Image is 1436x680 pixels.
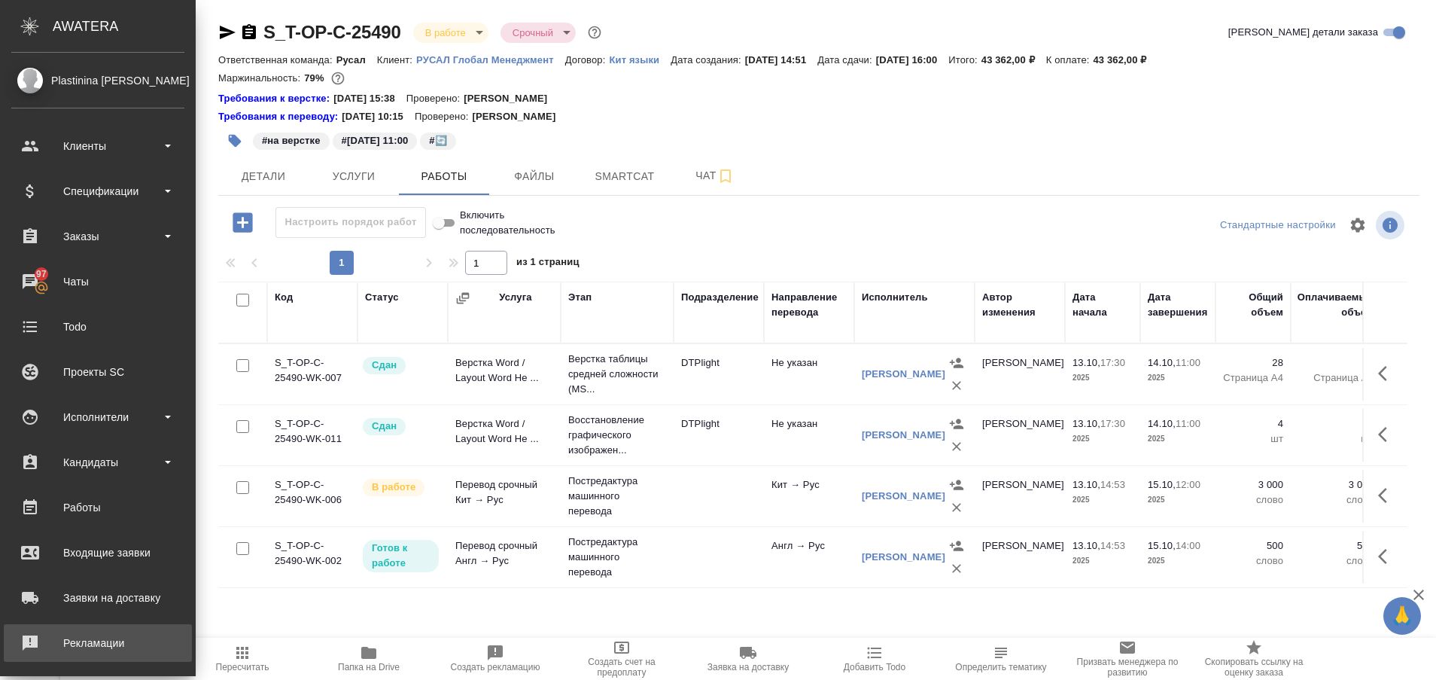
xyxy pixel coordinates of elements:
div: Общий объем [1223,290,1283,320]
span: [PERSON_NAME] детали заказа [1228,25,1378,40]
span: Включить последовательность [460,208,601,238]
div: Спецификации [11,180,184,203]
p: 28 [1298,355,1374,370]
td: S_T-OP-C-25490-WK-002 [267,531,357,584]
button: Удалить [945,374,968,397]
p: Кит языки [609,54,671,66]
span: 97 [27,267,56,282]
button: Добавить Todo [811,638,938,680]
p: 2025 [1072,370,1133,386]
a: Входящие заявки [4,534,192,572]
a: [PERSON_NAME] [862,551,945,563]
p: 14:00 [1176,540,1200,551]
p: 11:00 [1176,357,1200,368]
button: Назначить [945,535,968,557]
a: Требования к переводу: [218,109,342,124]
div: Клиенты [11,135,184,157]
p: Дата создания: [671,54,744,66]
div: Входящие заявки [11,541,184,564]
button: Сгруппировать [455,291,470,306]
button: Добавить тэг [218,124,251,157]
button: Здесь прячутся важные кнопки [1369,416,1405,453]
p: 14.10, [1148,418,1176,429]
p: В работе [372,480,415,495]
td: Верстка Word / Layout Word Не ... [448,409,561,462]
p: [DATE] 10:15 [342,109,415,124]
a: [PERSON_NAME] [862,368,945,380]
div: Заказы [11,225,184,248]
span: Призвать менеджера по развитию [1073,657,1182,678]
div: В работе [500,23,576,43]
button: Здесь прячутся важные кнопки [1369,477,1405,514]
button: Доп статусы указывают на важность/срочность заказа [585,23,604,42]
a: 97Чаты [4,263,192,300]
div: Менеджер проверил работу исполнителя, передает ее на следующий этап [361,416,440,437]
button: Срочный [508,26,558,39]
p: Клиент: [377,54,416,66]
p: 14:53 [1100,540,1125,551]
button: Скопировать ссылку для ЯМессенджера [218,23,236,41]
p: 28 [1223,355,1283,370]
p: 17:30 [1100,357,1125,368]
p: 13.10, [1072,479,1100,490]
p: слово [1223,553,1283,569]
span: Скопировать ссылку на оценку заказа [1200,657,1308,678]
p: Страница А4 [1223,370,1283,386]
p: 79% [304,72,327,84]
p: шт [1298,431,1374,447]
a: [PERSON_NAME] [862,429,945,441]
p: 4 [1223,416,1283,431]
span: на верстке [251,133,331,146]
span: Заявка на доставку [707,662,789,672]
p: Верстка таблицы средней сложности (MS... [568,352,666,397]
div: Исполнитель выполняет работу [361,477,440,498]
td: [PERSON_NAME] [975,409,1065,462]
span: Создать счет на предоплату [567,657,676,678]
div: AWATERA [53,11,196,41]
p: Проверено: [415,109,473,124]
p: Сдан [372,358,397,373]
p: 13.10, [1072,418,1100,429]
div: Статус [365,290,399,305]
span: Папка на Drive [338,662,400,672]
p: 2025 [1148,370,1208,386]
td: DTPlight [674,348,764,401]
p: Страница А4 [1298,370,1374,386]
button: Пересчитать [179,638,306,680]
td: [PERSON_NAME] [975,531,1065,584]
div: Plastinina [PERSON_NAME] [11,72,184,89]
p: #[DATE] 11:00 [342,133,409,148]
button: Создать счет на предоплату [558,638,685,680]
td: Не указан [764,409,854,462]
p: Постредактура машинного перевода [568,535,666,580]
div: Направление перевода [771,290,847,320]
span: 14.10.2025 11:00 [331,133,419,146]
a: [PERSON_NAME] [862,490,945,502]
button: Призвать менеджера по развитию [1064,638,1191,680]
div: Чаты [11,270,184,293]
p: Итого: [948,54,981,66]
p: 14.10, [1148,357,1176,368]
td: [PERSON_NAME] [975,348,1065,401]
div: В работе [413,23,488,43]
button: Заявка на доставку [685,638,811,680]
svg: Подписаться [716,167,735,185]
p: Проверено: [406,91,464,106]
td: [PERSON_NAME] [975,470,1065,523]
span: Чат [679,166,751,185]
p: слово [1298,553,1374,569]
p: 14:53 [1100,479,1125,490]
p: Ответственная команда: [218,54,336,66]
p: Восстановление графического изображен... [568,413,666,458]
p: #🔄️ [429,133,446,148]
div: Исполнители [11,406,184,428]
p: Маржинальность: [218,72,304,84]
p: К оплате: [1046,54,1094,66]
p: [PERSON_NAME] [464,91,558,106]
div: Кандидаты [11,451,184,474]
p: 3 000 [1298,477,1374,492]
button: Скопировать ссылку на оценку заказа [1191,638,1317,680]
button: Определить тематику [938,638,1064,680]
a: Работы [4,489,192,526]
button: Папка на Drive [306,638,432,680]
